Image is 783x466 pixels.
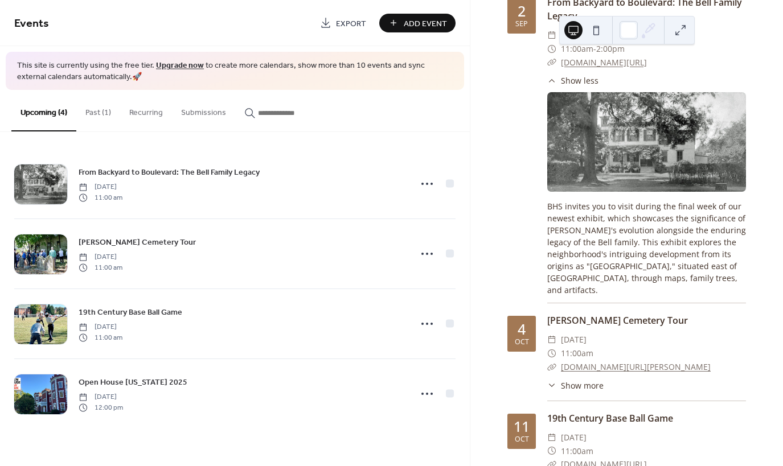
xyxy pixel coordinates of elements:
button: ​Show less [547,75,598,86]
a: [DOMAIN_NAME][URL][PERSON_NAME] [561,361,711,372]
span: 12:00 pm [79,402,123,413]
span: 11:00am [561,347,593,360]
div: Sep [515,20,528,28]
span: 19th Century Base Ball Game [79,307,182,319]
div: ​ [547,431,556,444]
span: This site is currently using the free tier. to create more calendars, show more than 10 events an... [17,60,453,83]
span: 11:00 am [79,332,122,343]
div: ​ [547,360,556,374]
div: Oct [515,339,529,346]
span: [DATE] [79,252,122,262]
span: [DATE] [561,431,587,444]
button: ​Show more [547,380,604,391]
div: Oct [515,436,529,443]
span: From Backyard to Boulevard: The Bell Family Legacy [79,167,260,179]
div: ​ [547,444,556,458]
span: Show more [561,380,604,391]
span: Show less [561,75,598,86]
a: [DOMAIN_NAME][URL] [561,57,647,68]
button: Upcoming (4) [11,90,76,131]
a: [PERSON_NAME] Cemetery Tour [547,314,688,327]
a: Export [311,14,375,32]
span: [DATE] [561,333,587,347]
span: 11:00 am [79,192,122,203]
span: 11:00 am [79,262,122,273]
span: Events [14,13,49,35]
a: 19th Century Base Ball Game [547,412,673,424]
span: [PERSON_NAME] Cemetery Tour [79,237,196,249]
div: ​ [547,333,556,347]
div: 4 [518,322,526,336]
button: Recurring [120,90,172,130]
a: [PERSON_NAME] Cemetery Tour [79,236,196,249]
span: Add Event [404,18,447,30]
div: ​ [547,42,556,56]
span: 2:00pm [596,42,625,56]
a: From Backyard to Boulevard: The Bell Family Legacy [79,166,260,179]
span: Open House [US_STATE] 2025 [79,377,187,389]
div: BHS invites you to visit during the final week of our newest exhibit, which showcases the signifi... [547,200,746,296]
button: Past (1) [76,90,120,130]
span: 11:00am [561,42,593,56]
div: ​ [547,380,556,391]
div: 2 [518,4,526,18]
span: Export [336,18,366,30]
div: ​ [547,75,556,86]
span: [DATE] [79,182,122,192]
a: Open House [US_STATE] 2025 [79,376,187,389]
span: [DATE] [79,392,123,402]
button: Add Event [379,14,456,32]
div: ​ [547,56,556,69]
button: Submissions [172,90,235,130]
span: - [593,42,596,56]
div: ​ [547,347,556,360]
a: Upgrade now [156,58,204,73]
div: ​ [547,28,556,42]
span: 11:00am [561,444,593,458]
div: 11 [514,419,530,434]
span: [DATE] [79,322,122,332]
a: 19th Century Base Ball Game [79,306,182,319]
